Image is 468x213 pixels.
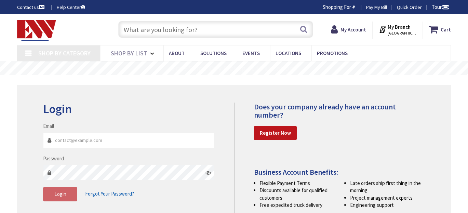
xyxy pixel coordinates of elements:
[54,191,66,197] span: Login
[200,50,227,56] span: Solutions
[388,24,411,30] strong: My Branch
[85,187,134,200] a: Forgot Your Password?
[388,30,417,36] span: [GEOGRAPHIC_DATA], [GEOGRAPHIC_DATA]
[432,4,449,10] span: Tour
[350,194,425,201] li: Project management experts
[242,50,260,56] span: Events
[38,49,91,57] span: Shop By Category
[118,21,313,38] input: What are you looking for?
[340,26,366,33] strong: My Account
[259,179,334,187] li: Flexible Payment Terms
[323,4,351,10] span: Shopping For
[350,201,425,209] li: Engineering support
[17,20,56,41] img: Electrical Wholesalers, Inc.
[254,103,425,119] h4: Does your company already have an account number?
[366,4,387,11] a: Pay My Bill
[43,155,64,162] label: Password
[352,4,355,10] strong: #
[259,187,334,201] li: Discounts available for qualified customers
[17,4,46,11] a: Contact us
[172,65,297,72] rs-layer: Free Same Day Pickup at 19 Locations
[111,49,147,57] span: Shop By List
[259,201,334,209] li: Free expedited truck delivery
[276,50,301,56] span: Locations
[379,23,417,36] div: My Branch [GEOGRAPHIC_DATA], [GEOGRAPHIC_DATA]
[43,187,77,201] button: Login
[169,50,185,56] span: About
[429,23,451,36] a: Cart
[397,4,422,11] a: Quick Order
[254,168,425,176] h4: Business Account Benefits:
[350,179,425,194] li: Late orders ship first thing in the morning
[43,122,54,130] label: Email
[317,50,348,56] span: Promotions
[43,133,214,148] input: Email
[43,103,214,116] h2: Login
[254,126,297,140] a: Register Now
[441,23,451,36] strong: Cart
[331,23,366,36] a: My Account
[85,190,134,197] span: Forgot Your Password?
[260,130,291,136] strong: Register Now
[205,170,211,175] i: Click here to show/hide password
[57,4,85,11] a: Help Center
